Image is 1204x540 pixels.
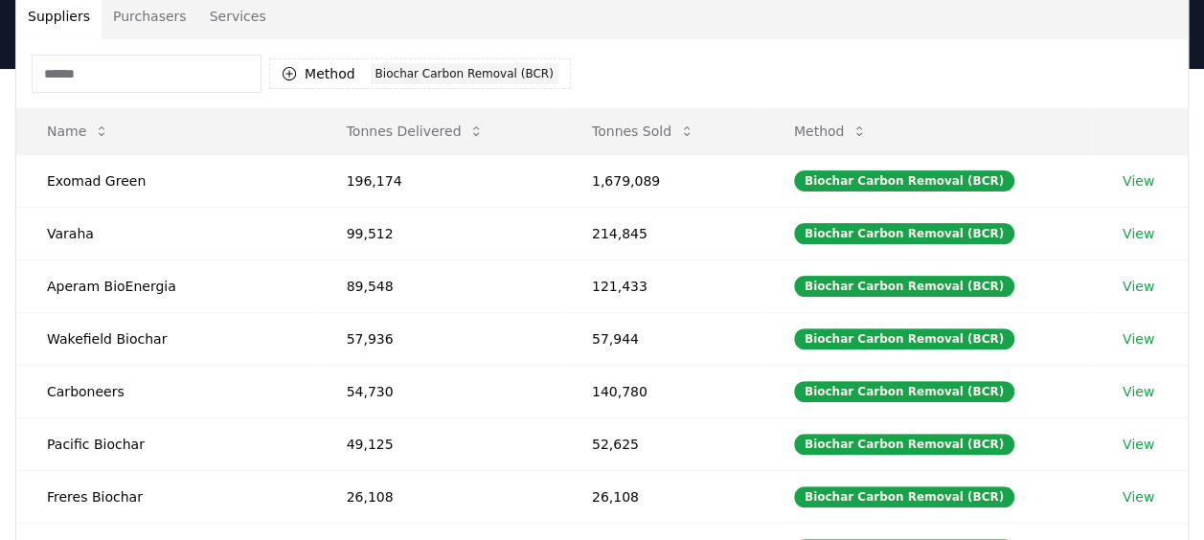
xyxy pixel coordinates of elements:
[1123,171,1154,191] a: View
[269,58,571,89] button: MethodBiochar Carbon Removal (BCR)
[561,207,763,259] td: 214,845
[794,223,1014,244] div: Biochar Carbon Removal (BCR)
[561,259,763,312] td: 121,433
[331,112,500,150] button: Tonnes Delivered
[561,470,763,523] td: 26,108
[794,486,1014,507] div: Biochar Carbon Removal (BCR)
[1123,277,1154,296] a: View
[794,434,1014,455] div: Biochar Carbon Removal (BCR)
[316,259,561,312] td: 89,548
[1123,329,1154,349] a: View
[794,276,1014,297] div: Biochar Carbon Removal (BCR)
[561,365,763,417] td: 140,780
[316,417,561,470] td: 49,125
[16,259,316,312] td: Aperam BioEnergia
[16,154,316,207] td: Exomad Green
[577,112,710,150] button: Tonnes Sold
[561,312,763,365] td: 57,944
[316,207,561,259] td: 99,512
[316,470,561,523] td: 26,108
[1123,382,1154,401] a: View
[1123,435,1154,454] a: View
[794,381,1014,402] div: Biochar Carbon Removal (BCR)
[794,328,1014,349] div: Biochar Carbon Removal (BCR)
[16,312,316,365] td: Wakefield Biochar
[561,154,763,207] td: 1,679,089
[779,112,883,150] button: Method
[316,365,561,417] td: 54,730
[16,417,316,470] td: Pacific Biochar
[1123,487,1154,506] a: View
[794,170,1014,191] div: Biochar Carbon Removal (BCR)
[371,63,558,84] div: Biochar Carbon Removal (BCR)
[32,112,125,150] button: Name
[16,207,316,259] td: Varaha
[16,365,316,417] td: Carboneers
[561,417,763,470] td: 52,625
[316,312,561,365] td: 57,936
[316,154,561,207] td: 196,174
[1123,224,1154,243] a: View
[16,470,316,523] td: Freres Biochar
